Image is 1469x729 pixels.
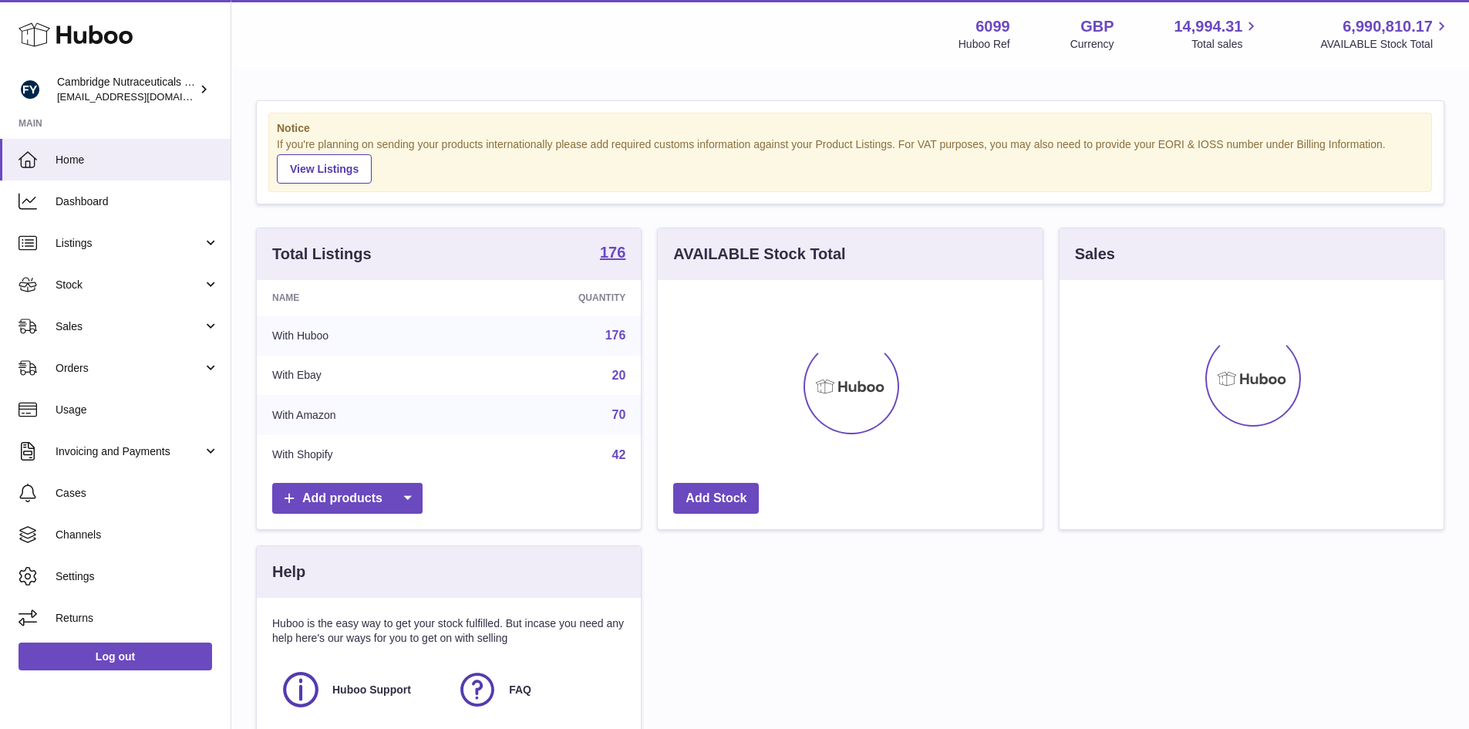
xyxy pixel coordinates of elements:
th: Quantity [467,280,642,316]
a: 70 [612,408,626,421]
span: Cases [56,486,219,501]
span: Orders [56,361,203,376]
span: FAQ [509,683,531,697]
a: 42 [612,448,626,461]
h3: Help [272,562,305,582]
td: With Ebay [257,356,467,396]
a: Huboo Support [280,669,441,710]
a: Add products [272,483,423,515]
a: 176 [605,329,626,342]
strong: 6099 [975,16,1010,37]
div: Huboo Ref [959,37,1010,52]
span: [EMAIL_ADDRESS][DOMAIN_NAME] [57,90,227,103]
span: AVAILABLE Stock Total [1320,37,1450,52]
span: Invoicing and Payments [56,444,203,459]
strong: GBP [1080,16,1114,37]
img: huboo@camnutra.com [19,78,42,101]
a: 6,990,810.17 AVAILABLE Stock Total [1320,16,1450,52]
a: 176 [600,245,625,263]
span: Huboo Support [332,683,411,697]
span: 14,994.31 [1174,16,1242,37]
td: With Huboo [257,316,467,356]
span: Settings [56,569,219,584]
a: 20 [612,369,626,382]
h3: Sales [1075,244,1115,265]
strong: Notice [277,121,1424,136]
span: Sales [56,319,203,334]
span: Stock [56,278,203,292]
div: Currency [1070,37,1114,52]
a: Add Stock [673,483,759,515]
td: With Shopify [257,435,467,475]
span: Home [56,153,219,167]
a: FAQ [457,669,618,710]
a: 14,994.31 Total sales [1174,16,1260,52]
td: With Amazon [257,395,467,435]
span: Dashboard [56,194,219,209]
div: Cambridge Nutraceuticals Ltd [57,75,196,104]
span: Usage [56,403,219,417]
a: View Listings [277,154,372,184]
strong: 176 [600,245,625,260]
span: Listings [56,236,203,251]
a: Log out [19,643,212,670]
p: Huboo is the easy way to get your stock fulfilled. But incase you need any help here's our ways f... [272,616,625,646]
h3: AVAILABLE Stock Total [673,244,845,265]
span: Total sales [1191,37,1260,52]
div: If you're planning on sending your products internationally please add required customs informati... [277,137,1424,184]
span: 6,990,810.17 [1343,16,1433,37]
th: Name [257,280,467,316]
h3: Total Listings [272,244,372,265]
span: Channels [56,528,219,542]
span: Returns [56,611,219,626]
